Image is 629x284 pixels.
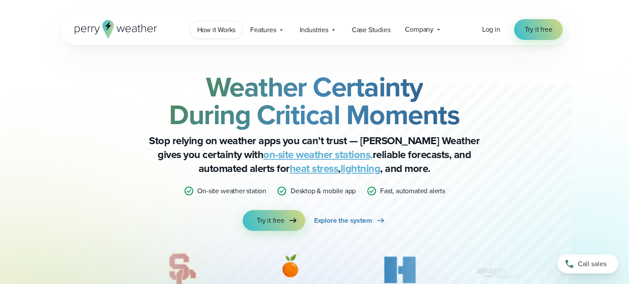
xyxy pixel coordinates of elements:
[290,161,338,176] a: heat stress
[314,215,372,226] span: Explore the system
[264,147,373,162] a: on-site weather stations,
[169,66,460,135] strong: Weather Certainty During Critical Moments
[514,19,563,40] a: Try it free
[243,210,305,231] a: Try it free
[344,21,398,39] a: Case Studies
[141,134,488,175] p: Stop relying on weather apps you can’t trust — [PERSON_NAME] Weather gives you certainty with rel...
[341,161,381,176] a: lightning
[578,259,607,269] span: Call sales
[257,215,285,226] span: Try it free
[525,24,553,35] span: Try it free
[291,186,356,196] p: Desktop & mobile app
[381,186,446,196] p: Fast, automated alerts
[198,186,267,196] p: On-site weather station
[300,25,328,35] span: Industries
[405,24,434,35] span: Company
[190,21,243,39] a: How it Works
[482,24,500,35] a: Log in
[250,25,276,35] span: Features
[197,25,236,35] span: How it Works
[352,25,391,35] span: Case Studies
[482,24,500,34] span: Log in
[558,254,619,274] a: Call sales
[314,210,386,231] a: Explore the system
